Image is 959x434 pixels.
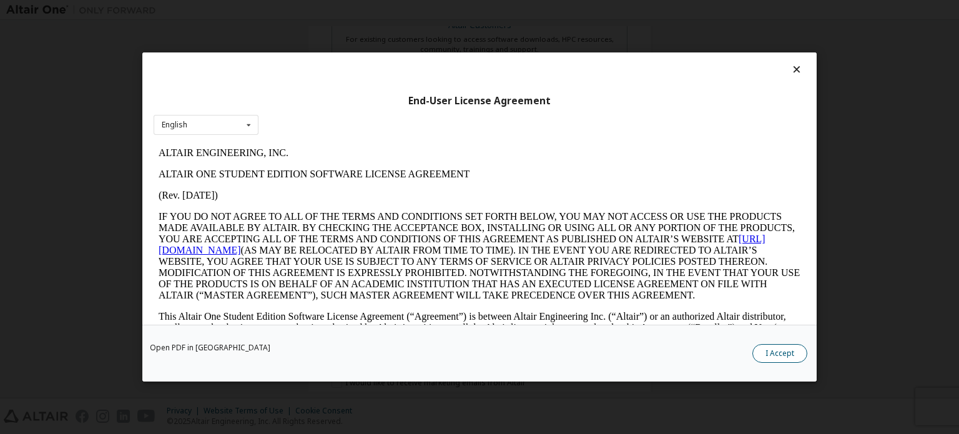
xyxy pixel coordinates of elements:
[154,95,805,107] div: End-User License Agreement
[150,344,270,352] a: Open PDF in [GEOGRAPHIC_DATA]
[5,47,647,59] p: (Rev. [DATE])
[5,169,647,214] p: This Altair One Student Edition Software License Agreement (“Agreement”) is between Altair Engine...
[162,121,187,129] div: English
[5,69,647,159] p: IF YOU DO NOT AGREE TO ALL OF THE TERMS AND CONDITIONS SET FORTH BELOW, YOU MAY NOT ACCESS OR USE...
[5,26,647,37] p: ALTAIR ONE STUDENT EDITION SOFTWARE LICENSE AGREEMENT
[5,5,647,16] p: ALTAIR ENGINEERING, INC.
[5,91,612,113] a: [URL][DOMAIN_NAME]
[752,344,807,363] button: I Accept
